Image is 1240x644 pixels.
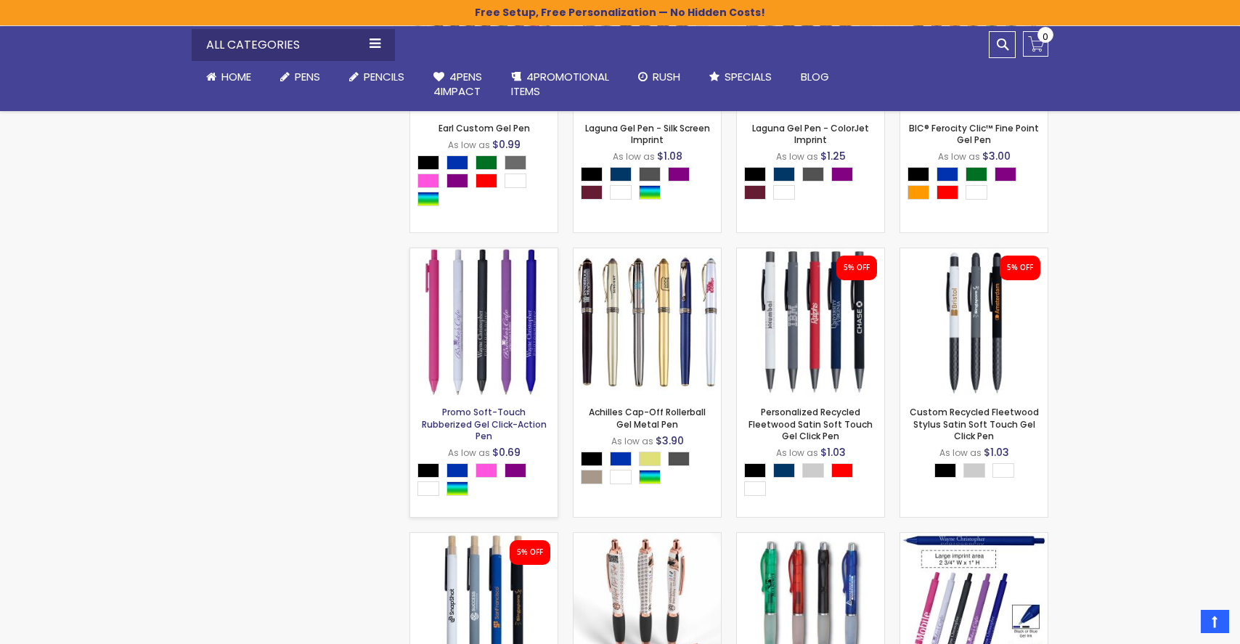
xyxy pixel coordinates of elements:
span: Home [221,69,251,84]
div: Black [581,167,603,182]
a: Specials [695,61,786,93]
div: Pink [476,463,497,478]
div: White [744,481,766,496]
span: $3.00 [982,149,1011,163]
a: Pens [266,61,335,93]
span: $3.90 [656,433,684,448]
div: Purple [831,167,853,182]
div: Blue [446,463,468,478]
a: Earl Custom Gel Pen [439,122,530,134]
a: Mr. Gel Advertising pen [737,532,884,545]
div: Purple [505,463,526,478]
span: As low as [776,447,818,459]
span: Pens [295,69,320,84]
span: $1.03 [820,445,846,460]
div: All Categories [192,29,395,61]
div: Red [937,185,958,200]
span: Rush [653,69,680,84]
div: Blue [610,452,632,466]
span: $0.99 [492,137,521,152]
div: 5% OFF [1007,263,1033,273]
span: 4PROMOTIONAL ITEMS [511,69,609,99]
div: Dark Red [744,185,766,200]
div: Assorted [639,470,661,484]
span: $1.08 [657,149,682,163]
div: 5% OFF [844,263,870,273]
span: As low as [448,139,490,151]
a: Blog [786,61,844,93]
div: Select A Color [417,155,558,210]
a: Promo Soft-Touch Rubberized Gel Click-Action Pen - Facebook Exclusive Offer [900,532,1048,545]
span: As low as [939,447,982,459]
div: Black [581,452,603,466]
span: As low as [776,150,818,163]
div: Purple [446,174,468,188]
div: Navy Blue [773,463,795,478]
a: 4PROMOTIONALITEMS [497,61,624,108]
a: Custom Recycled Fleetwood Stylus Satin Soft Touch Gel Click Pen [910,406,1039,441]
div: Black [417,155,439,170]
div: Select A Color [907,167,1048,203]
div: Select A Color [744,463,884,500]
div: Dark Red [581,185,603,200]
img: Custom Recycled Fleetwood Stylus Satin Soft Touch Gel Click Pen [900,248,1048,396]
div: Black [907,167,929,182]
div: White [992,463,1014,478]
span: $1.25 [820,149,846,163]
span: Pencils [364,69,404,84]
span: As low as [613,150,655,163]
div: White [773,185,795,200]
img: Promo Soft-Touch Rubberized Gel Click-Action Pen [410,248,558,396]
a: Personalized Recycled Fleetwood Satin Soft Touch Gel Click Pen [737,248,884,260]
div: Orange [907,185,929,200]
span: Specials [725,69,772,84]
div: Red [831,463,853,478]
div: Select A Color [581,452,721,488]
a: 4Pens4impact [419,61,497,108]
a: Promo White Gel Soft Touch Squared Basset Performance Pen™ - Full Color Logo [574,532,721,545]
span: As low as [448,447,490,459]
a: Achilles Cap-Off Rollerball Gel Metal Pen [574,248,721,260]
span: As low as [611,435,653,447]
div: Blue [446,155,468,170]
div: Grey Light [963,463,985,478]
div: 5% OFF [517,547,543,558]
div: Black [744,463,766,478]
a: Achilles Cap-Off Rollerball Gel Metal Pen [589,406,706,430]
a: 0 [1023,31,1048,57]
div: Purple [995,167,1016,182]
div: Select A Color [934,463,1021,481]
span: As low as [938,150,980,163]
a: Personalized Recycled Fleetwood Satin Soft Touch Gel Click Pen [749,406,873,441]
div: Green [966,167,987,182]
a: Home [192,61,266,93]
div: White [505,174,526,188]
div: Black [744,167,766,182]
div: Navy Blue [610,167,632,182]
a: Laguna Gel Pen - Silk Screen Imprint [585,122,710,146]
a: Promo Soft-Touch Rubberized Gel Click-Action Pen [410,248,558,260]
div: Green [476,155,497,170]
div: Assorted [446,481,468,496]
div: Select A Color [581,167,721,203]
div: Blue [937,167,958,182]
div: Grey Light [802,463,824,478]
a: Pencils [335,61,419,93]
a: Promo Soft-Touch Rubberized Gel Click-Action Pen [422,406,547,441]
div: Black [417,463,439,478]
span: 0 [1043,30,1048,44]
a: Top [1201,610,1229,633]
div: Pink [417,174,439,188]
div: Nickel [581,470,603,484]
div: Gunmetal [639,167,661,182]
span: 4Pens 4impact [433,69,482,99]
img: Personalized Recycled Fleetwood Satin Soft Touch Gel Click Pen [737,248,884,396]
div: White [417,481,439,496]
div: White [966,185,987,200]
div: Gunmetal [668,452,690,466]
div: White [610,470,632,484]
div: Gunmetal [802,167,824,182]
a: Eco-Friendly Aluminum Bali Satin Soft Touch Gel Click Pen [410,532,558,545]
div: Grey [505,155,526,170]
div: Assorted [639,185,661,200]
